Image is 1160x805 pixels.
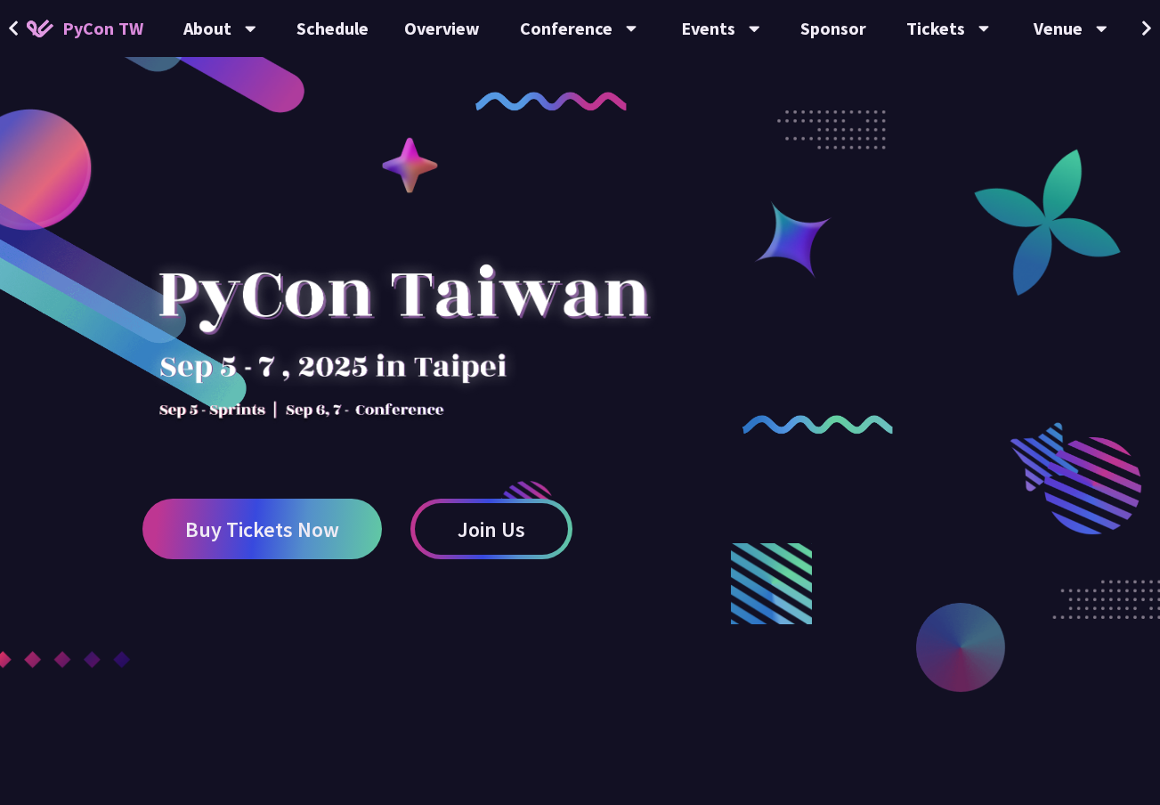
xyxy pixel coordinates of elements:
a: Buy Tickets Now [142,499,382,559]
span: Buy Tickets Now [185,518,339,541]
img: curly-2.e802c9f.png [742,415,893,434]
img: curly-1.ebdbada.png [475,92,626,110]
span: Join Us [458,518,525,541]
a: PyCon TW [9,6,161,51]
a: Join Us [410,499,572,559]
img: Home icon of PyCon TW 2025 [27,20,53,37]
span: PyCon TW [62,15,143,42]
